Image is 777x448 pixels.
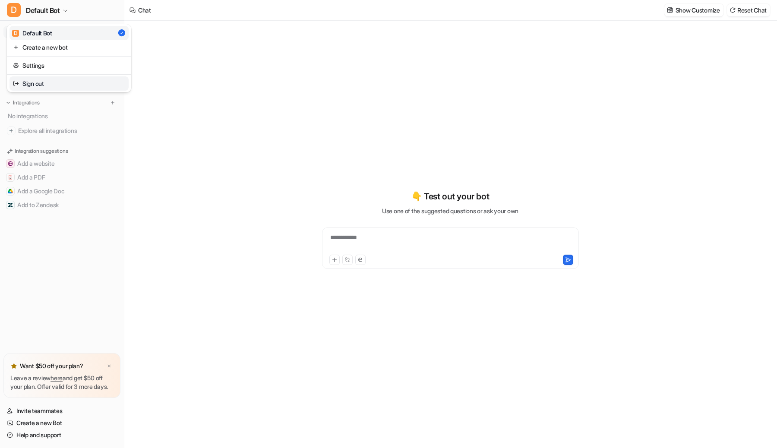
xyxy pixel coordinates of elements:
div: Default Bot [12,28,52,38]
div: DDefault Bot [7,24,131,92]
span: D [12,30,19,37]
img: reset [13,79,19,88]
a: Settings [9,58,129,73]
img: reset [13,61,19,70]
span: D [7,3,21,17]
a: Sign out [9,76,129,91]
span: Default Bot [26,4,60,16]
img: reset [13,43,19,52]
a: Create a new bot [9,40,129,54]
